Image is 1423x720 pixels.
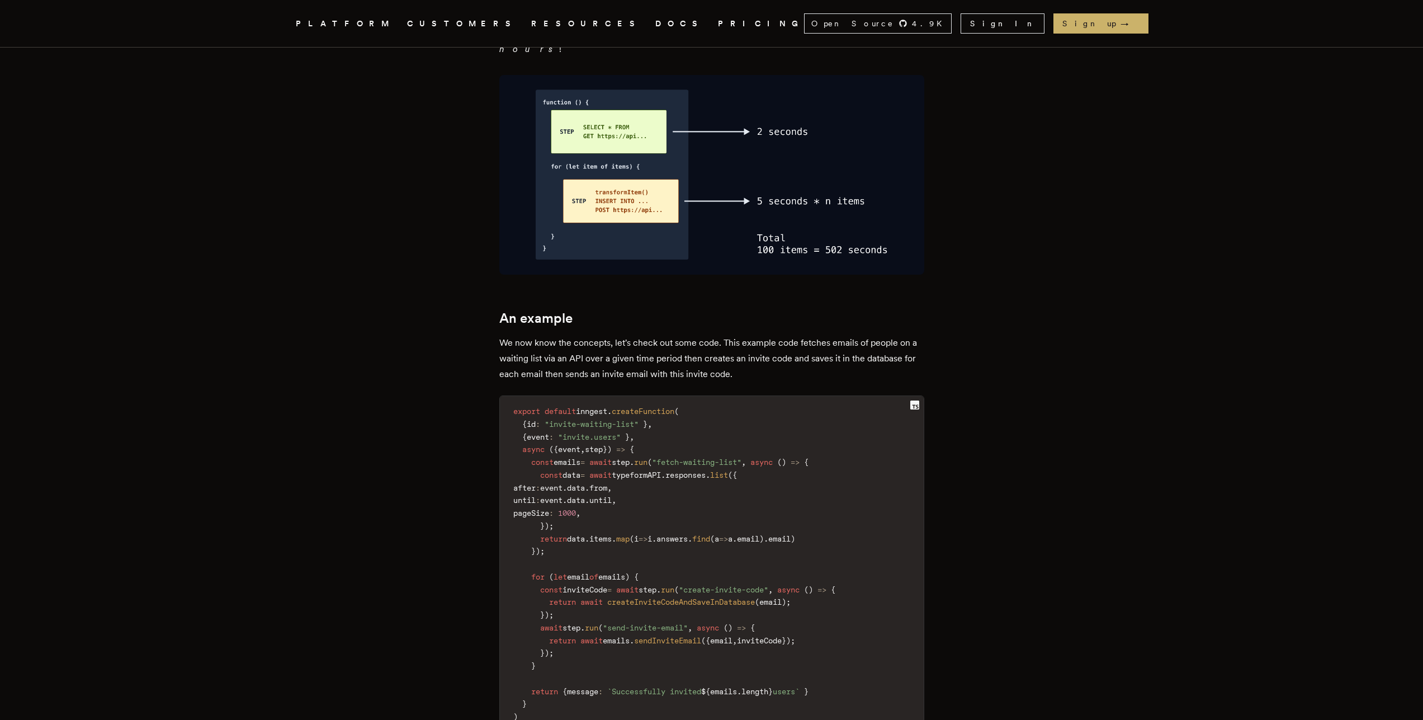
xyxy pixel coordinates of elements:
[576,509,580,517] span: ,
[612,470,661,479] span: typeformAPI
[540,585,562,594] span: const
[809,585,813,594] span: )
[531,17,642,31] span: RESOURCES
[536,547,540,556] span: )
[652,534,656,543] span: .
[634,534,639,543] span: i
[598,623,603,632] span: (
[527,432,549,441] span: event
[719,534,728,543] span: =>
[585,445,603,454] span: step
[782,636,786,645] span: }
[549,636,576,645] span: return
[630,432,634,441] span: ,
[531,572,545,581] span: for
[549,597,576,606] span: return
[656,585,661,594] span: .
[759,534,764,543] span: )
[603,445,607,454] span: }
[804,585,809,594] span: (
[567,687,598,696] span: message
[639,585,656,594] span: step
[612,407,674,416] span: createFunction
[567,572,589,581] span: email
[804,458,809,467] span: {
[661,470,665,479] span: .
[540,534,567,543] span: return
[549,509,554,517] span: :
[759,597,782,606] span: email
[612,687,701,696] span: Successfully invited
[634,458,647,467] span: run
[804,687,809,696] span: }
[580,445,585,454] span: ,
[580,597,603,606] span: await
[732,470,737,479] span: {
[674,407,679,416] span: (
[710,534,715,543] span: (
[728,470,732,479] span: (
[589,534,612,543] span: items
[647,420,652,429] span: ,
[616,534,630,543] span: map
[737,534,759,543] span: email
[777,458,782,467] span: (
[540,547,545,556] span: ;
[540,648,545,657] span: }
[589,470,612,479] span: await
[665,470,706,479] span: responses
[732,636,737,645] span: ,
[728,534,732,543] span: a
[562,623,580,632] span: step
[562,470,580,479] span: data
[616,585,639,594] span: await
[522,445,545,454] span: async
[607,597,755,606] span: createInviteCodeAndSaveInDatabase
[540,496,562,505] span: event
[554,458,580,467] span: emails
[688,534,692,543] span: .
[513,509,549,517] span: pageSize
[750,458,773,467] span: async
[656,534,688,543] span: answers
[522,699,527,708] span: }
[531,661,536,670] span: }
[540,521,545,530] span: }
[585,534,589,543] span: .
[407,17,518,31] a: CUSTOMERS
[616,445,625,454] span: =>
[831,585,835,594] span: {
[296,17,394,31] span: PLATFORM
[741,687,768,696] span: length
[567,483,585,492] span: data
[549,610,554,619] span: ;
[750,623,755,632] span: {
[706,636,710,645] span: {
[558,432,621,441] span: "invite.users"
[580,458,585,467] span: =
[715,534,719,543] span: a
[513,483,536,492] span: after
[661,585,674,594] span: run
[630,458,634,467] span: .
[567,496,585,505] span: data
[647,534,652,543] span: i
[688,623,692,632] span: ,
[737,687,741,696] span: .
[607,483,612,492] span: ,
[607,445,612,454] span: )
[558,509,576,517] span: 1000
[710,636,732,645] span: email
[545,610,549,619] span: )
[755,597,759,606] span: (
[1053,13,1148,34] a: Sign up
[499,335,924,382] p: We now know the concepts, let's check out some code. This example code fetches emails of people o...
[655,17,705,31] a: DOCS
[782,597,786,606] span: )
[791,458,800,467] span: =>
[764,534,768,543] span: .
[531,458,554,467] span: const
[630,445,634,454] span: {
[791,534,795,543] span: )
[499,75,924,275] img: A diagram showing how long a function could run for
